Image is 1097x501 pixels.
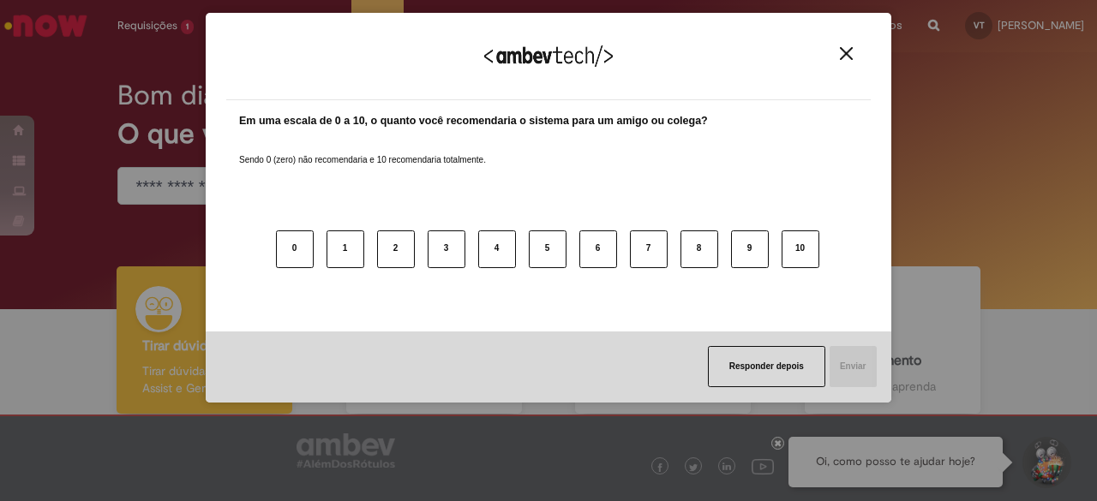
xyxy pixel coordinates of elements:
button: 8 [680,230,718,268]
img: Close [840,47,853,60]
button: Close [835,46,858,61]
img: Logo Ambevtech [484,45,613,67]
button: 2 [377,230,415,268]
button: 4 [478,230,516,268]
button: 10 [782,230,819,268]
button: 7 [630,230,668,268]
button: 5 [529,230,566,268]
button: 6 [579,230,617,268]
button: Responder depois [708,346,825,387]
button: 3 [428,230,465,268]
button: 1 [327,230,364,268]
label: Sendo 0 (zero) não recomendaria e 10 recomendaria totalmente. [239,134,486,166]
button: 9 [731,230,769,268]
button: 0 [276,230,314,268]
label: Em uma escala de 0 a 10, o quanto você recomendaria o sistema para um amigo ou colega? [239,113,708,129]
